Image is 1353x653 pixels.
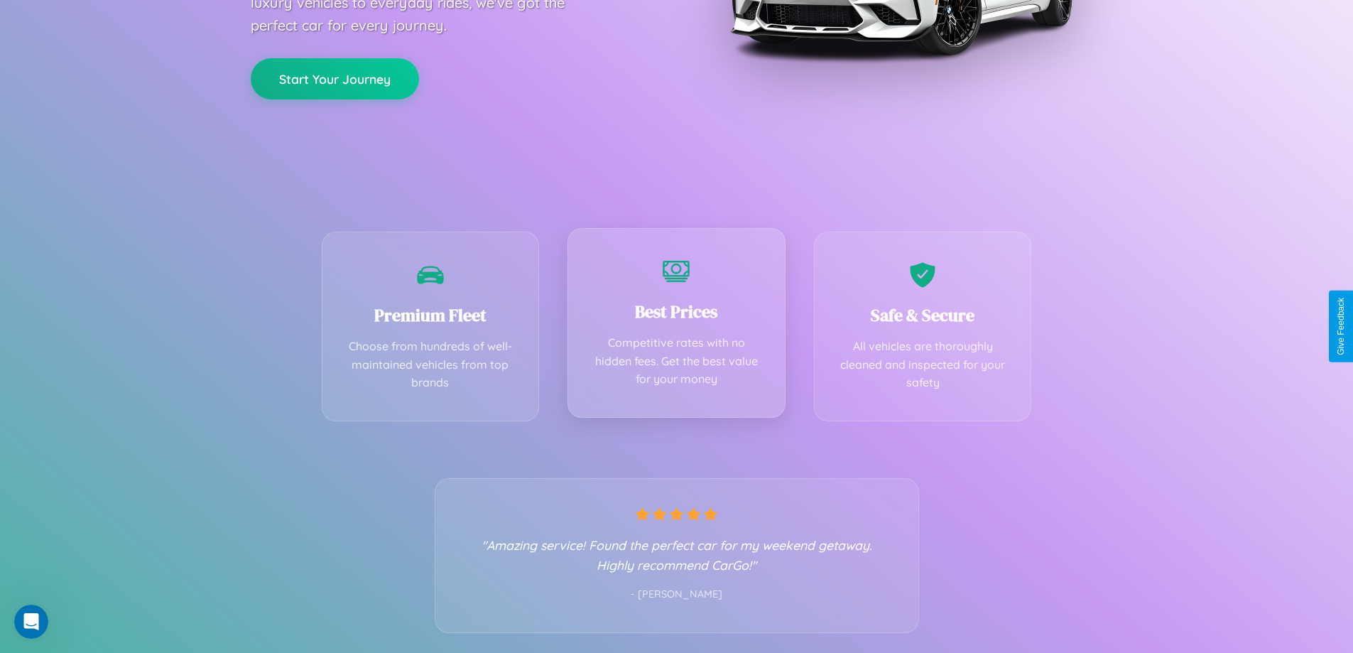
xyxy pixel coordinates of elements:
div: Give Feedback [1336,298,1346,355]
iframe: Intercom live chat [14,605,48,639]
p: All vehicles are thoroughly cleaned and inspected for your safety [836,338,1010,392]
p: Competitive rates with no hidden fees. Get the best value for your money [589,334,764,389]
h3: Premium Fleet [344,303,518,327]
p: "Amazing service! Found the perfect car for my weekend getaway. Highly recommend CarGo!" [464,535,890,575]
p: - [PERSON_NAME] [464,585,890,604]
button: Start Your Journey [251,58,419,99]
p: Choose from hundreds of well-maintained vehicles from top brands [344,338,518,392]
h3: Safe & Secure [836,303,1010,327]
h3: Best Prices [589,300,764,323]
